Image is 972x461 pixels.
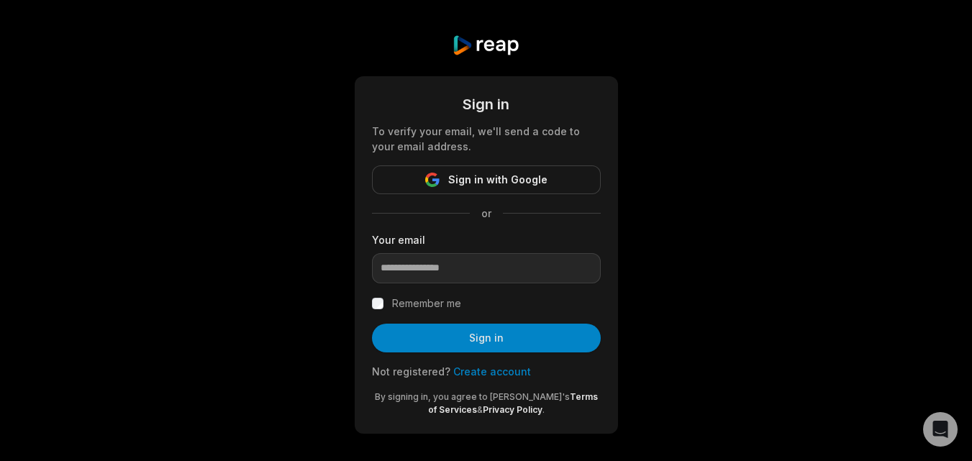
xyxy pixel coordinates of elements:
[372,365,450,378] span: Not registered?
[392,295,461,312] label: Remember me
[375,391,570,402] span: By signing in, you agree to [PERSON_NAME]'s
[470,206,503,221] span: or
[542,404,545,415] span: .
[372,165,601,194] button: Sign in with Google
[372,93,601,115] div: Sign in
[448,171,548,188] span: Sign in with Google
[372,232,601,247] label: Your email
[452,35,520,56] img: reap
[372,124,601,154] div: To verify your email, we'll send a code to your email address.
[428,391,598,415] a: Terms of Services
[372,324,601,352] button: Sign in
[923,412,958,447] div: Open Intercom Messenger
[453,365,531,378] a: Create account
[477,404,483,415] span: &
[483,404,542,415] a: Privacy Policy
